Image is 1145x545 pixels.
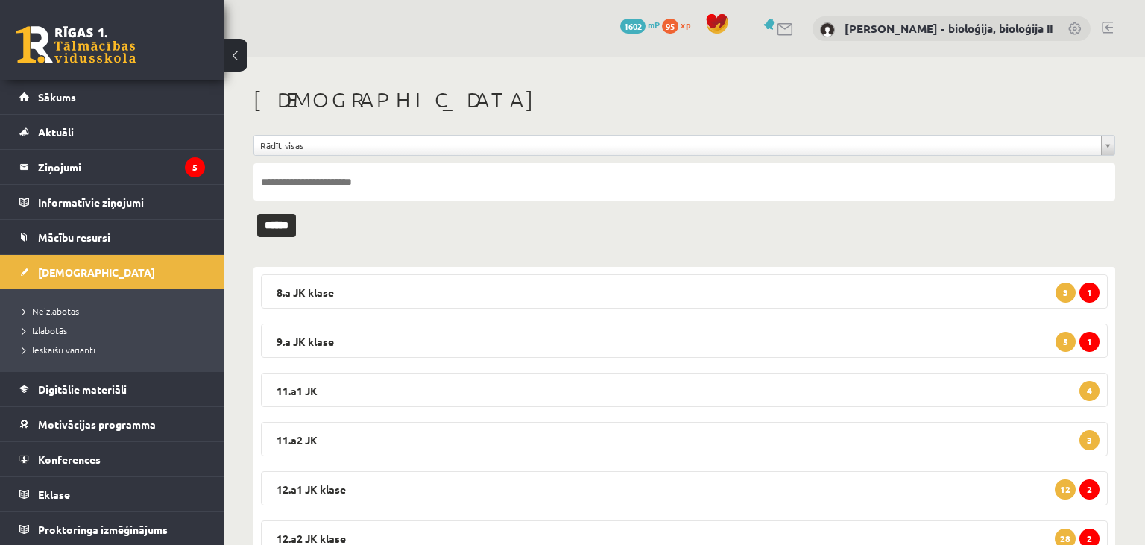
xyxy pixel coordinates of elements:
[19,442,205,476] a: Konferences
[261,422,1108,456] legend: 11.a2 JK
[681,19,690,31] span: xp
[1079,430,1100,450] span: 3
[22,324,67,336] span: Izlabotās
[19,372,205,406] a: Digitālie materiāli
[38,418,156,431] span: Motivācijas programma
[261,274,1108,309] legend: 8.a JK klase
[1079,479,1100,500] span: 2
[38,382,127,396] span: Digitālie materiāli
[1056,283,1076,303] span: 3
[38,488,70,501] span: Eklase
[38,265,155,279] span: [DEMOGRAPHIC_DATA]
[260,136,1095,155] span: Rādīt visas
[1055,479,1076,500] span: 12
[1079,381,1100,401] span: 4
[1079,332,1100,352] span: 1
[19,185,205,219] a: Informatīvie ziņojumi
[16,26,136,63] a: Rīgas 1. Tālmācības vidusskola
[253,87,1115,113] h1: [DEMOGRAPHIC_DATA]
[185,157,205,177] i: 5
[19,80,205,114] a: Sākums
[1079,283,1100,303] span: 1
[19,150,205,184] a: Ziņojumi5
[662,19,678,34] span: 95
[845,21,1053,36] a: [PERSON_NAME] - bioloģija, bioloģija II
[261,324,1108,358] legend: 9.a JK klase
[38,150,205,184] legend: Ziņojumi
[19,255,205,289] a: [DEMOGRAPHIC_DATA]
[22,304,209,318] a: Neizlabotās
[648,19,660,31] span: mP
[38,125,74,139] span: Aktuāli
[19,220,205,254] a: Mācību resursi
[22,344,95,356] span: Ieskaišu varianti
[22,324,209,337] a: Izlabotās
[22,343,209,356] a: Ieskaišu varianti
[19,477,205,511] a: Eklase
[19,407,205,441] a: Motivācijas programma
[620,19,646,34] span: 1602
[662,19,698,31] a: 95 xp
[38,453,101,466] span: Konferences
[261,471,1108,505] legend: 12.a1 JK klase
[38,230,110,244] span: Mācību resursi
[38,185,205,219] legend: Informatīvie ziņojumi
[22,305,79,317] span: Neizlabotās
[254,136,1114,155] a: Rādīt visas
[620,19,660,31] a: 1602 mP
[820,22,835,37] img: Elza Saulīte - bioloģija, bioloģija II
[261,373,1108,407] legend: 11.a1 JK
[38,90,76,104] span: Sākums
[19,115,205,149] a: Aktuāli
[1056,332,1076,352] span: 5
[38,523,168,536] span: Proktoringa izmēģinājums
